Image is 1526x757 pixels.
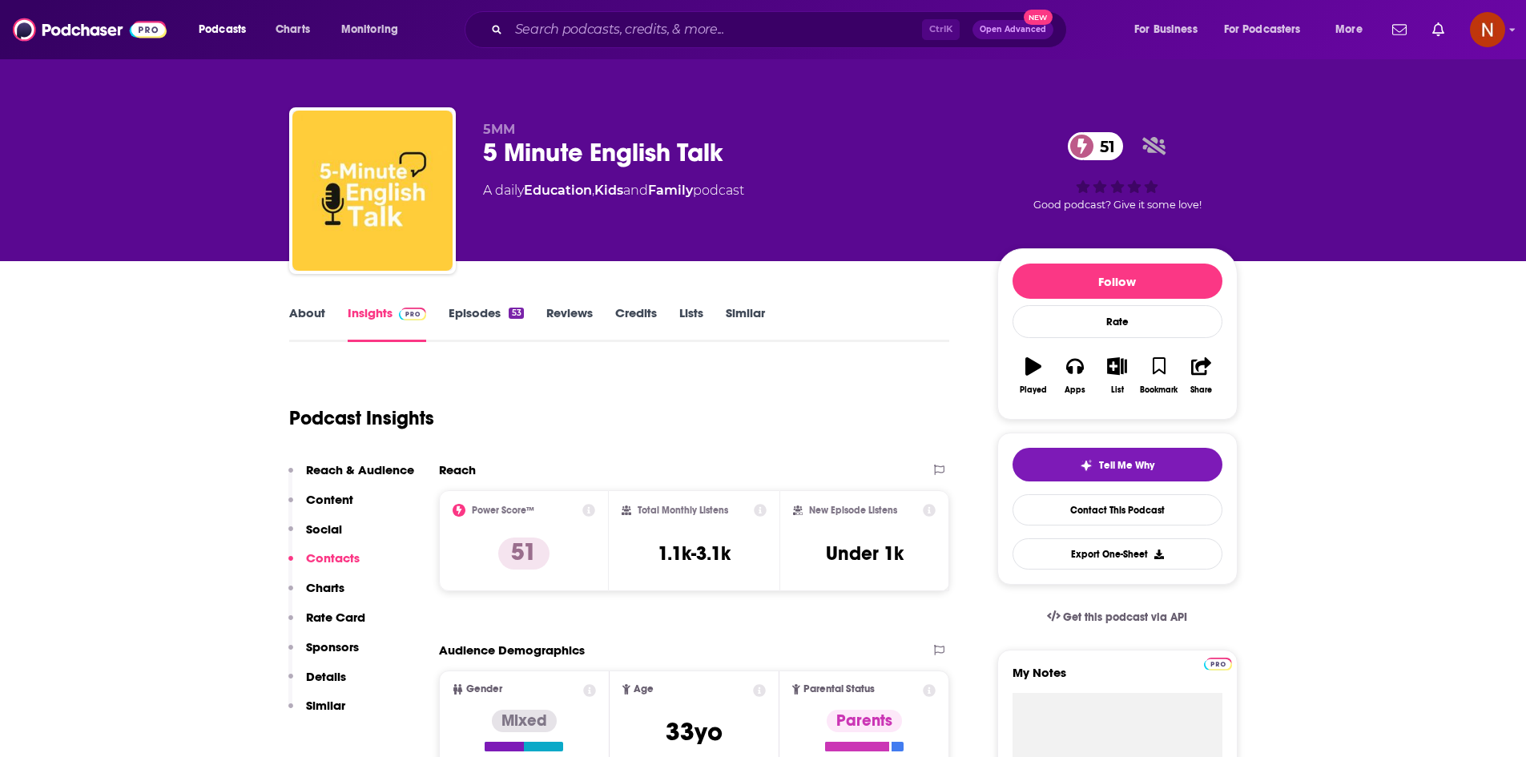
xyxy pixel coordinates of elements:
div: Bookmark [1140,385,1178,395]
button: tell me why sparkleTell Me Why [1013,448,1222,481]
a: Family [648,183,693,198]
a: Show notifications dropdown [1386,16,1413,43]
button: Details [288,669,346,699]
div: Played [1020,385,1047,395]
button: Contacts [288,550,360,580]
button: Bookmark [1138,347,1180,405]
a: 5 Minute English Talk [292,111,453,271]
span: Parental Status [803,684,875,695]
p: Charts [306,580,344,595]
span: Podcasts [199,18,246,41]
p: Contacts [306,550,360,566]
p: Social [306,521,342,537]
h2: Total Monthly Listens [638,505,728,516]
a: InsightsPodchaser Pro [348,305,427,342]
p: Content [306,492,353,507]
button: open menu [187,17,267,42]
p: Reach & Audience [306,462,414,477]
span: For Podcasters [1224,18,1301,41]
button: Social [288,521,342,551]
span: Age [634,684,654,695]
img: tell me why sparkle [1080,459,1093,472]
a: Similar [726,305,765,342]
span: 5MM [483,122,515,137]
a: About [289,305,325,342]
img: User Profile [1470,12,1505,47]
button: Rate Card [288,610,365,639]
button: Export One-Sheet [1013,538,1222,570]
a: 51 [1068,132,1123,160]
div: Rate [1013,305,1222,338]
button: Open AdvancedNew [972,20,1053,39]
h2: Audience Demographics [439,642,585,658]
button: Charts [288,580,344,610]
button: Content [288,492,353,521]
div: Parents [827,710,902,732]
img: Podchaser - Follow, Share and Rate Podcasts [13,14,167,45]
span: Tell Me Why [1099,459,1154,472]
a: Credits [615,305,657,342]
a: Contact This Podcast [1013,494,1222,525]
div: 51Good podcast? Give it some love! [997,122,1238,221]
a: Show notifications dropdown [1426,16,1451,43]
h2: Power Score™ [472,505,534,516]
h1: Podcast Insights [289,406,434,430]
span: , [592,183,594,198]
p: Sponsors [306,639,359,654]
button: open menu [1324,17,1383,42]
a: Episodes53 [449,305,523,342]
span: Charts [276,18,310,41]
p: Rate Card [306,610,365,625]
span: New [1024,10,1053,25]
button: open menu [330,17,419,42]
button: Similar [288,698,345,727]
span: Open Advanced [980,26,1046,34]
a: Pro website [1204,655,1232,670]
span: Get this podcast via API [1063,610,1187,624]
label: My Notes [1013,665,1222,693]
a: Lists [679,305,703,342]
button: open menu [1214,17,1324,42]
span: Gender [466,684,502,695]
h2: Reach [439,462,476,477]
span: Ctrl K [922,19,960,40]
button: Reach & Audience [288,462,414,492]
span: Logged in as AdelNBM [1470,12,1505,47]
button: List [1096,347,1137,405]
img: Podchaser Pro [1204,658,1232,670]
div: Apps [1065,385,1085,395]
span: Good podcast? Give it some love! [1033,199,1202,211]
h3: Under 1k [826,542,904,566]
a: Charts [265,17,320,42]
span: 33 yo [666,716,723,747]
button: Apps [1054,347,1096,405]
button: Share [1180,347,1222,405]
span: For Business [1134,18,1198,41]
p: Similar [306,698,345,713]
h3: 1.1k-3.1k [658,542,731,566]
span: 51 [1084,132,1123,160]
p: 51 [498,538,550,570]
button: Played [1013,347,1054,405]
button: Sponsors [288,639,359,669]
button: Show profile menu [1470,12,1505,47]
input: Search podcasts, credits, & more... [509,17,922,42]
a: Education [524,183,592,198]
div: 53 [509,308,523,319]
span: and [623,183,648,198]
a: Kids [594,183,623,198]
div: Mixed [492,710,557,732]
h2: New Episode Listens [809,505,897,516]
p: Details [306,669,346,684]
div: Share [1190,385,1212,395]
button: Follow [1013,264,1222,299]
img: Podchaser Pro [399,308,427,320]
a: Reviews [546,305,593,342]
div: Search podcasts, credits, & more... [480,11,1082,48]
span: More [1335,18,1363,41]
span: Monitoring [341,18,398,41]
a: Get this podcast via API [1034,598,1201,637]
button: open menu [1123,17,1218,42]
div: List [1111,385,1124,395]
